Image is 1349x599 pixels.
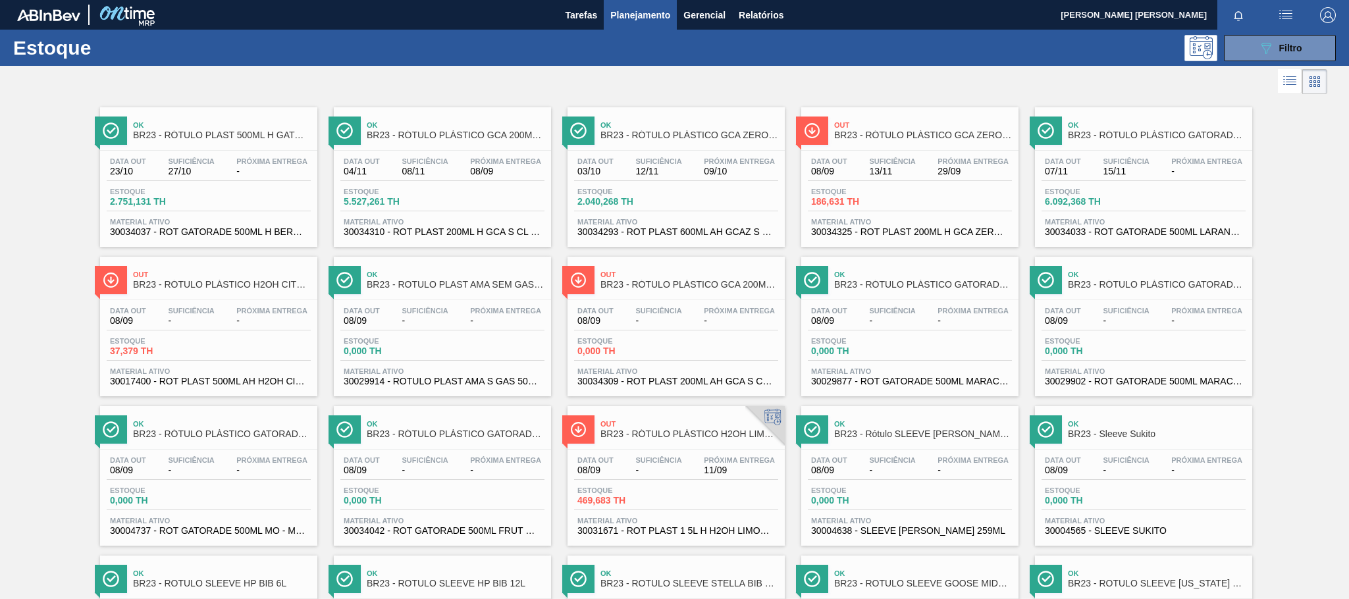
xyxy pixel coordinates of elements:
[869,465,915,475] span: -
[470,157,541,165] span: Próxima Entrega
[1045,307,1081,315] span: Data out
[90,396,324,546] a: ÍconeOkBR23 - RÓTULO PLÁSTICO GATORADE MO-MELANCIA 500MLData out08/09Suficiência-Próxima Entrega-...
[110,367,307,375] span: Material ativo
[402,167,448,176] span: 08/11
[704,316,775,326] span: -
[133,280,311,290] span: BR23 - RÓTULO PLÁSTICO H2OH CITRUS 500ML AH
[133,271,311,278] span: Out
[470,456,541,464] span: Próxima Entrega
[570,421,587,438] img: Ícone
[811,167,847,176] span: 08/09
[1045,316,1081,326] span: 08/09
[834,429,1012,439] span: BR23 - Rótulo SLEEVE KLOS 259ML
[600,121,778,129] span: Ok
[90,247,324,396] a: ÍconeOutBR23 - RÓTULO PLÁSTICO H2OH CITRUS 500ML AHData out08/09Suficiência-Próxima Entrega-Estoq...
[1279,43,1302,53] span: Filtro
[1278,7,1294,23] img: userActions
[804,421,820,438] img: Ícone
[739,7,783,23] span: Relatórios
[1171,167,1242,176] span: -
[344,307,380,315] span: Data out
[1045,197,1137,207] span: 6.092,368 TH
[336,571,353,587] img: Ícone
[577,346,670,356] span: 0,000 TH
[1068,121,1246,129] span: Ok
[704,167,775,176] span: 09/10
[804,571,820,587] img: Ícone
[336,421,353,438] img: Ícone
[804,122,820,139] img: Ícone
[683,7,726,23] span: Gerencial
[13,40,212,55] h1: Estoque
[834,130,1012,140] span: BR23 - RÓTULO PLÁSTICO GCA ZERO 200ML H
[811,227,1009,237] span: 30034325 - ROT PLAST 200ML H GCA ZERO S CL NIV25
[1171,456,1242,464] span: Próxima Entrega
[1038,122,1054,139] img: Ícone
[236,465,307,475] span: -
[600,579,778,588] span: BR23 - ROTULO SLEEVE STELLA BIB 6L EXP USA
[1045,517,1242,525] span: Material ativo
[1045,456,1081,464] span: Data out
[344,157,380,165] span: Data out
[133,429,311,439] span: BR23 - RÓTULO PLÁSTICO GATORADE MO-MELANCIA 500ML
[133,579,311,588] span: BR23 - ROTULO SLEEVE HP BIB 6L
[1103,465,1149,475] span: -
[17,9,80,21] img: TNhmsLtSVTkK8tSr43FrP2fwEKptu5GPRR3wAAAABJRU5ErkJggg==
[470,465,541,475] span: -
[1045,167,1081,176] span: 07/11
[811,218,1009,226] span: Material ativo
[402,465,448,475] span: -
[110,346,202,356] span: 37,379 TH
[938,307,1009,315] span: Próxima Entrega
[704,465,775,475] span: 11/09
[110,307,146,315] span: Data out
[402,307,448,315] span: Suficiência
[804,272,820,288] img: Ícone
[834,579,1012,588] span: BR23 - ROTULO SLEEVE GOOSE MIDWAY BIB 12L
[811,346,903,356] span: 0,000 TH
[103,122,119,139] img: Ícone
[344,218,541,226] span: Material ativo
[110,465,146,475] span: 08/09
[610,7,670,23] span: Planejamento
[600,271,778,278] span: Out
[1103,316,1149,326] span: -
[600,280,778,290] span: BR23 - RÓTULO PLÁSTICO GCA 200ML AH
[558,247,791,396] a: ÍconeOutBR23 - RÓTULO PLÁSTICO GCA 200ML AHData out08/09Suficiência-Próxima Entrega-Estoque0,000 ...
[344,227,541,237] span: 30034310 - ROT PLAST 200ML H GCA S CL NIV25
[811,197,903,207] span: 186,631 TH
[236,316,307,326] span: -
[110,157,146,165] span: Data out
[811,465,847,475] span: 08/09
[834,121,1012,129] span: Out
[577,456,614,464] span: Data out
[1103,456,1149,464] span: Suficiência
[168,307,214,315] span: Suficiência
[577,227,775,237] span: 30034293 - ROT PLAST 600ML AH GCAZ S CLAIM NIV25
[558,396,791,546] a: ÍconeOutBR23 - RÓTULO PLÁSTICO H2OH LIMONETO 1,5L HData out08/09Suficiência-Próxima Entrega11/09E...
[869,456,915,464] span: Suficiência
[1068,271,1246,278] span: Ok
[236,167,307,176] span: -
[1068,280,1246,290] span: BR23 - RÓTULO PLÁSTICO GATORADE MARACACUJÁ 500ML AH
[110,167,146,176] span: 23/10
[570,272,587,288] img: Ícone
[1045,188,1137,195] span: Estoque
[1103,157,1149,165] span: Suficiência
[1045,377,1242,386] span: 30029902 - ROT GATORADE 500ML MARACUJA AH NF24
[1068,420,1246,428] span: Ok
[811,517,1009,525] span: Material ativo
[1045,496,1137,506] span: 0,000 TH
[470,167,541,176] span: 08/09
[1045,157,1081,165] span: Data out
[834,280,1012,290] span: BR23 - RÓTULO PLÁSTICO GATORADE MARACACUJÁ 500ML H
[1320,7,1336,23] img: Logout
[344,377,541,386] span: 30029914 - ROTULO PLAST AMA S GAS 500ML H NIV23
[1302,69,1327,94] div: Visão em Cards
[577,465,614,475] span: 08/09
[577,197,670,207] span: 2.040,268 TH
[600,429,778,439] span: BR23 - RÓTULO PLÁSTICO H2OH LIMONETO 1,5L H
[103,571,119,587] img: Ícone
[565,7,597,23] span: Tarefas
[704,456,775,464] span: Próxima Entrega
